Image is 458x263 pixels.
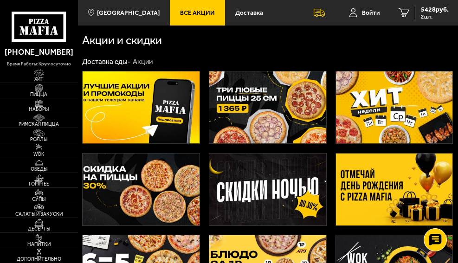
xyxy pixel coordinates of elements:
span: Доставка [235,10,263,16]
span: 2 шт. [421,14,449,19]
div: Акции [133,57,153,66]
h1: Акции и скидки [82,34,231,46]
span: [GEOGRAPHIC_DATA] [97,10,160,16]
span: Войти [362,10,380,16]
a: Доставка еды- [82,58,131,66]
span: Все Акции [180,10,215,16]
span: 5428 руб. [421,6,449,13]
